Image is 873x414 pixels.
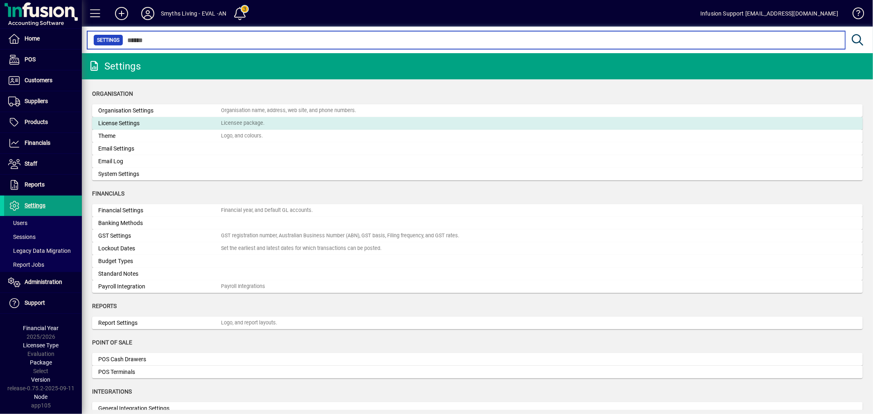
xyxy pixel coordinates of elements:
a: System Settings [92,168,863,180]
span: Financials [25,139,50,146]
a: Staff [4,154,82,174]
a: ThemeLogo, and colours. [92,130,863,142]
a: Suppliers [4,91,82,112]
span: Customers [25,77,52,83]
span: Settings [97,36,120,44]
div: Standard Notes [98,270,221,278]
a: Legacy Data Migration [4,244,82,258]
div: Payroll Integration [98,282,221,291]
div: POS Cash Drawers [98,355,221,364]
div: Organisation Settings [98,106,221,115]
span: POS [25,56,36,63]
div: GST registration number, Australian Business Number (ABN), GST basis, Filing frequency, and GST r... [221,232,459,240]
span: Node [34,394,48,400]
div: Lockout Dates [98,244,221,253]
span: Reports [92,303,117,309]
a: Banking Methods [92,217,863,229]
a: Payroll IntegrationPayroll Integrations [92,280,863,293]
span: Administration [25,279,62,285]
span: Report Jobs [8,261,44,268]
div: Licensee package. [221,119,264,127]
a: Reports [4,175,82,195]
a: Standard Notes [92,268,863,280]
a: Report SettingsLogo, and report layouts. [92,317,863,329]
span: Sessions [8,234,36,240]
div: Report Settings [98,319,221,327]
a: Support [4,293,82,313]
a: GST SettingsGST registration number, Australian Business Number (ABN), GST basis, Filing frequenc... [92,229,863,242]
a: Report Jobs [4,258,82,272]
div: General Integration Settings [98,404,221,413]
a: Sessions [4,230,82,244]
span: Home [25,35,40,42]
span: Licensee Type [23,342,59,349]
div: Banking Methods [98,219,221,227]
a: Products [4,112,82,133]
a: Email Log [92,155,863,168]
a: POS Cash Drawers [92,353,863,366]
span: Financials [92,190,124,197]
span: Users [8,220,27,226]
button: Add [108,6,135,21]
div: POS Terminals [98,368,221,376]
a: Email Settings [92,142,863,155]
div: Payroll Integrations [221,283,265,290]
span: Integrations [92,388,132,395]
a: Budget Types [92,255,863,268]
span: Legacy Data Migration [8,248,71,254]
div: Organisation name, address, web site, and phone numbers. [221,107,356,115]
div: Theme [98,132,221,140]
div: Budget Types [98,257,221,265]
a: Customers [4,70,82,91]
div: System Settings [98,170,221,178]
span: Financial Year [23,325,59,331]
span: Reports [25,181,45,188]
span: Point of Sale [92,339,132,346]
div: Logo, and report layouts. [221,319,277,327]
span: Products [25,119,48,125]
a: Financials [4,133,82,153]
span: Support [25,299,45,306]
div: License Settings [98,119,221,128]
a: Home [4,29,82,49]
span: Organisation [92,90,133,97]
a: Administration [4,272,82,292]
div: Settings [88,60,141,73]
div: Email Settings [98,144,221,153]
span: Version [32,376,51,383]
div: Financial Settings [98,206,221,215]
div: Logo, and colours. [221,132,263,140]
a: Financial SettingsFinancial year, and Default GL accounts. [92,204,863,217]
span: Package [30,359,52,366]
button: Profile [135,6,161,21]
div: Set the earliest and latest dates for which transactions can be posted. [221,245,381,252]
a: Lockout DatesSet the earliest and latest dates for which transactions can be posted. [92,242,863,255]
div: Email Log [98,157,221,166]
span: Suppliers [25,98,48,104]
div: GST Settings [98,232,221,240]
a: Users [4,216,82,230]
span: Settings [25,202,45,209]
a: POS [4,49,82,70]
div: Infusion Support [EMAIL_ADDRESS][DOMAIN_NAME] [700,7,838,20]
a: POS Terminals [92,366,863,378]
a: Knowledge Base [846,2,863,28]
a: License SettingsLicensee package. [92,117,863,130]
div: Financial year, and Default GL accounts. [221,207,313,214]
a: Organisation SettingsOrganisation name, address, web site, and phone numbers. [92,104,863,117]
div: Smyths Living - EVAL -AN [161,7,226,20]
span: Staff [25,160,37,167]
